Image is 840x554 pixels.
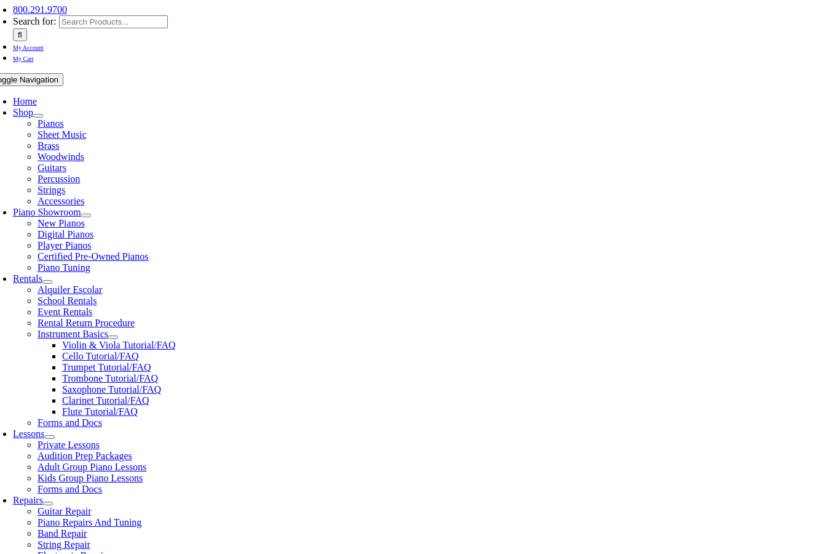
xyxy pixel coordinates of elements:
a: Piano Showroom [13,207,81,217]
a: Piano Tuning [38,262,90,273]
button: Open submenu of Piano Showroom [81,214,91,217]
a: Player Pianos [38,240,92,251]
a: Rental Return Procedure [38,318,135,328]
span: My Account [13,44,44,51]
a: Trombone Tutorial/FAQ [62,373,158,383]
a: Private Lessons [38,440,100,450]
button: Open submenu of Repairs [43,502,53,505]
a: Pianos [38,118,64,129]
a: Brass [38,140,60,151]
a: Guitars [38,163,66,173]
a: Band Repair [38,528,87,539]
input: Search Products... [59,15,168,28]
a: Strings [38,185,65,195]
a: Home [13,96,37,106]
a: Instrument Basics [38,329,108,339]
button: Open submenu of Rentals [42,280,52,284]
a: Violin & Viola Tutorial/FAQ [62,340,176,350]
a: Piano Repairs And Tuning [38,517,141,528]
button: Open submenu of Shop [33,114,43,118]
a: Sheet Music [38,129,87,140]
a: Certified Pre-Owned Pianos [38,251,148,262]
a: String Repair [38,539,90,550]
a: Cello Tutorial/FAQ [62,351,139,361]
a: Guitar Repair [38,506,92,516]
a: Audition Prep Packages [38,451,132,461]
a: Lessons [13,428,45,439]
a: Event Rentals [38,307,92,317]
a: New Pianos [38,218,85,228]
a: Shop [13,107,33,118]
a: Digital Pianos [38,229,93,239]
a: Kids Group Piano Lessons [38,473,143,483]
a: Rentals [13,273,42,284]
a: Flute Tutorial/FAQ [62,406,138,417]
a: Adult Group Piano Lessons [38,462,146,472]
span: My Cart [13,55,34,62]
a: School Rentals [38,295,97,306]
a: Accessories [38,196,84,206]
a: Percussion [38,174,80,184]
a: Forms and Docs [38,417,102,428]
a: Clarinet Tutorial/FAQ [62,395,149,406]
a: Saxophone Tutorial/FAQ [62,384,161,395]
span: Search for: [13,16,57,26]
a: Woodwinds [38,151,84,162]
input: Search [13,28,27,41]
a: Repairs [13,495,43,505]
a: My Account [13,41,44,52]
a: Trumpet Tutorial/FAQ [62,362,151,372]
a: My Cart [13,52,34,63]
a: Forms and Docs [38,484,102,494]
a: Alquiler Escolar [38,284,102,295]
button: Open submenu of Lessons [45,435,55,439]
a: 800.291.9700 [13,4,67,15]
button: Open submenu of Instrument Basics [108,335,118,339]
